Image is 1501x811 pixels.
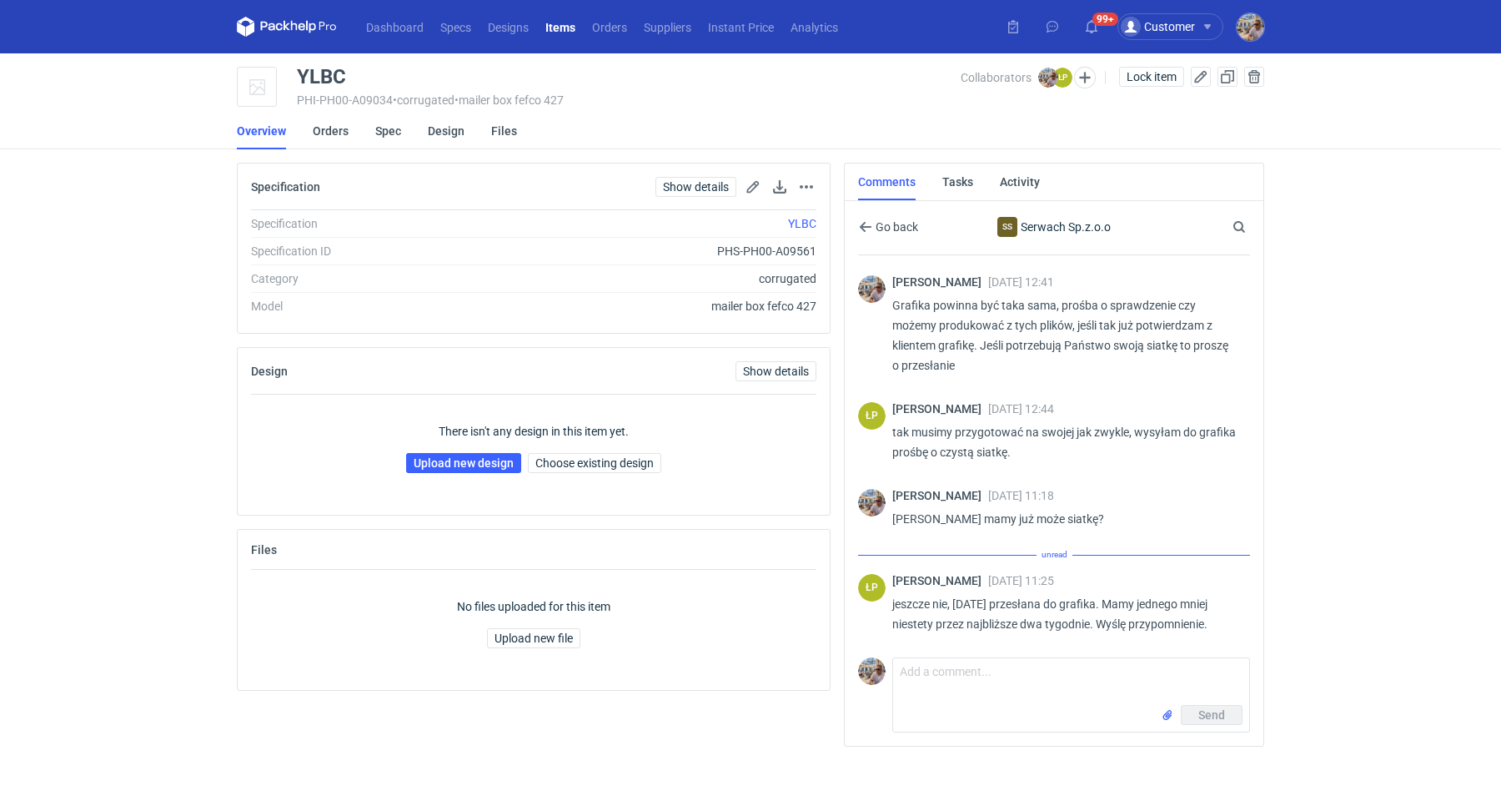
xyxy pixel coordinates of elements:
[858,574,886,602] div: Łukasz Postawa
[237,17,337,37] svg: Packhelp Pro
[892,422,1237,462] p: tak musimy przygotować na swojej jak zwykle, wysyłam do grafika prośbę o czystą siatkę.
[997,217,1017,237] figcaption: SS
[1127,71,1177,83] span: Lock item
[237,113,286,149] a: Overview
[858,164,916,200] a: Comments
[892,594,1237,634] p: jeszcze nie, [DATE] przesłana do grafika. Mamy jednego mniej niestety przez najbliższe dwa tygodn...
[477,270,816,287] div: corrugated
[251,543,277,557] h2: Files
[479,17,537,37] a: Designs
[537,17,584,37] a: Items
[872,221,918,233] span: Go back
[788,217,816,230] a: YLBC
[1038,68,1058,88] img: Michał Palasek
[251,180,320,194] h2: Specification
[406,453,521,473] a: Upload new design
[1181,705,1242,725] button: Send
[988,489,1054,502] span: [DATE] 11:18
[251,270,477,287] div: Category
[735,361,816,381] a: Show details
[892,574,988,587] span: [PERSON_NAME]
[892,489,988,502] span: [PERSON_NAME]
[892,402,988,416] span: [PERSON_NAME]
[892,275,988,289] span: [PERSON_NAME]
[494,632,573,644] span: Upload new file
[251,215,477,232] div: Specification
[1229,217,1283,237] input: Search
[487,628,580,648] button: Upload new file
[796,177,816,197] button: Actions
[313,113,349,149] a: Orders
[892,295,1237,375] p: Grafika powinna być taka sama, prośba o sprawdzenie czy możemy produkować z tych plików, jeśli ta...
[251,243,477,259] div: Specification ID
[1037,546,1072,564] span: unread
[1074,67,1096,88] button: Edit collaborators
[1052,68,1072,88] figcaption: ŁP
[1000,164,1040,200] a: Activity
[393,93,454,107] span: • corrugated
[988,275,1054,289] span: [DATE] 12:41
[858,402,886,430] figcaption: ŁP
[375,113,401,149] a: Spec
[1244,67,1264,87] button: Delete item
[858,402,886,430] div: Łukasz Postawa
[655,177,736,197] a: Show details
[454,93,564,107] span: • mailer box fefco 427
[858,574,886,602] figcaption: ŁP
[1119,67,1184,87] button: Lock item
[428,113,464,149] a: Design
[491,113,517,149] a: Files
[858,275,886,303] img: Michał Palasek
[251,298,477,315] div: Model
[700,17,782,37] a: Instant Price
[584,17,635,37] a: Orders
[973,217,1136,237] div: Serwach Sp.z.o.o
[635,17,700,37] a: Suppliers
[1217,67,1237,87] button: Duplicate Item
[997,217,1017,237] div: Serwach Sp.z.o.o
[988,574,1054,587] span: [DATE] 11:25
[1191,67,1211,87] button: Edit item
[1121,17,1195,37] div: Customer
[961,71,1032,84] span: Collaborators
[297,93,961,107] div: PHI-PH00-A09034
[297,67,346,87] div: YLBC
[858,657,886,685] img: Michał Palasek
[770,177,790,197] button: Download specification
[1117,13,1237,40] button: Customer
[358,17,432,37] a: Dashboard
[432,17,479,37] a: Specs
[988,402,1054,416] span: [DATE] 12:44
[251,365,288,378] h2: Design
[477,243,816,259] div: PHS-PH00-A09561
[743,177,763,197] button: Edit spec
[439,423,629,440] p: There isn't any design in this item yet.
[858,489,886,516] img: Michał Palasek
[1198,709,1225,721] span: Send
[858,217,919,237] button: Go back
[528,453,661,473] button: Choose existing design
[1237,13,1264,41] img: Michał Palasek
[457,598,610,615] p: No files uploaded for this item
[1078,13,1105,40] button: 99+
[892,509,1237,529] p: [PERSON_NAME] mamy już może siatkę?
[477,298,816,315] div: mailer box fefco 427
[942,164,973,200] a: Tasks
[782,17,846,37] a: Analytics
[535,457,654,469] span: Choose existing design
